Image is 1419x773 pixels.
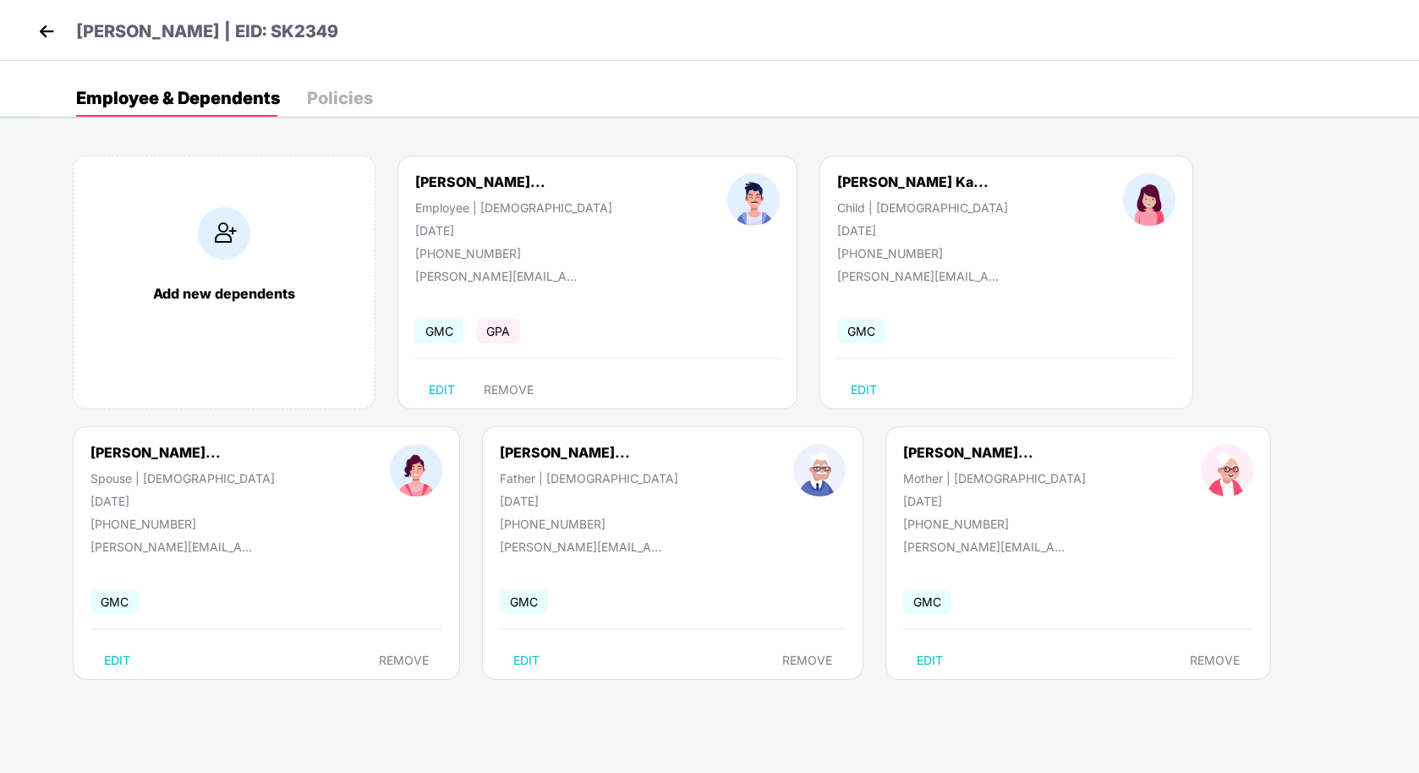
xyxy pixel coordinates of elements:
div: Policies [307,90,373,107]
img: profileImage [1123,173,1175,226]
button: REMOVE [769,647,846,674]
div: [PERSON_NAME]... [415,173,545,190]
div: [PERSON_NAME] Ka... [837,173,989,190]
div: [DATE] [500,494,678,508]
button: EDIT [415,376,468,403]
div: [PERSON_NAME][EMAIL_ADDRESS][DOMAIN_NAME] [837,269,1006,283]
div: [PHONE_NUMBER] [415,246,612,260]
button: REMOVE [365,647,442,674]
div: Spouse | [DEMOGRAPHIC_DATA] [90,471,275,485]
span: GMC [500,589,548,614]
img: back [34,19,59,44]
div: Mother | [DEMOGRAPHIC_DATA] [903,471,1086,485]
div: Employee | [DEMOGRAPHIC_DATA] [415,200,612,215]
div: [PHONE_NUMBER] [500,517,678,531]
button: REMOVE [1176,647,1253,674]
div: [PHONE_NUMBER] [837,246,1008,260]
div: [PHONE_NUMBER] [90,517,275,531]
div: Father | [DEMOGRAPHIC_DATA] [500,471,678,485]
span: EDIT [917,654,943,667]
div: [PERSON_NAME]... [903,444,1033,461]
div: [PERSON_NAME][EMAIL_ADDRESS][DOMAIN_NAME] [903,540,1072,554]
button: EDIT [837,376,890,403]
span: REMOVE [1190,654,1240,667]
button: EDIT [903,647,956,674]
span: EDIT [104,654,130,667]
span: REMOVE [782,654,832,667]
img: addIcon [198,207,250,260]
div: [DATE] [90,494,275,508]
div: Child | [DEMOGRAPHIC_DATA] [837,200,1008,215]
div: [PHONE_NUMBER] [903,517,1086,531]
img: profileImage [793,444,846,496]
div: [PERSON_NAME][EMAIL_ADDRESS][DOMAIN_NAME] [415,269,584,283]
span: EDIT [851,383,877,397]
div: Employee & Dependents [76,90,280,107]
button: REMOVE [470,376,547,403]
div: [PERSON_NAME][EMAIL_ADDRESS][DOMAIN_NAME] [90,540,260,554]
img: profileImage [1201,444,1253,496]
div: [DATE] [837,223,1008,238]
span: GMC [903,589,951,614]
span: GMC [837,319,885,343]
button: EDIT [500,647,553,674]
span: REMOVE [379,654,429,667]
div: [PERSON_NAME]... [500,444,630,461]
span: GMC [90,589,139,614]
img: profileImage [390,444,442,496]
span: GPA [476,319,520,343]
p: [PERSON_NAME] | EID: SK2349 [76,19,338,45]
span: EDIT [429,383,455,397]
span: REMOVE [484,383,534,397]
img: profileImage [727,173,780,226]
div: Add new dependents [90,285,358,302]
div: [DATE] [903,494,1086,508]
span: GMC [415,319,463,343]
button: EDIT [90,647,144,674]
div: [DATE] [415,223,612,238]
span: EDIT [513,654,540,667]
div: [PERSON_NAME][EMAIL_ADDRESS][DOMAIN_NAME] [500,540,669,554]
div: [PERSON_NAME]... [90,444,221,461]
